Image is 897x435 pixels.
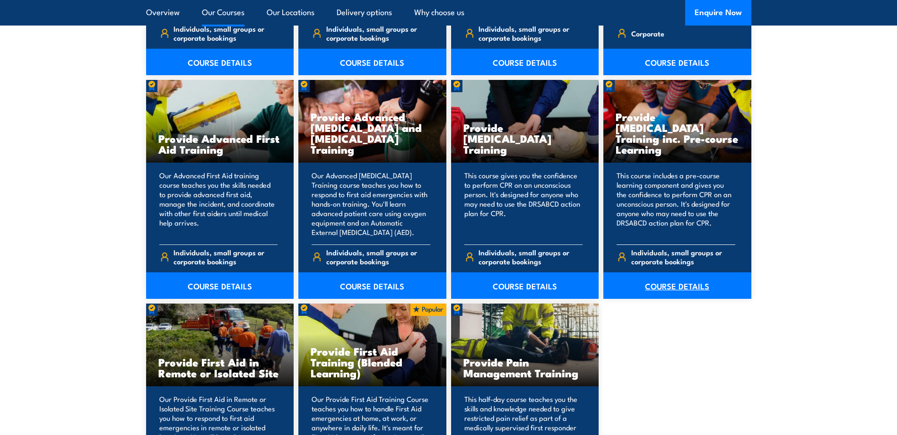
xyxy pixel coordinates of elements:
[298,49,446,75] a: COURSE DETAILS
[479,24,583,42] span: Individuals, small groups or corporate bookings
[174,24,278,42] span: Individuals, small groups or corporate bookings
[479,248,583,266] span: Individuals, small groups or corporate bookings
[464,171,583,237] p: This course gives you the confidence to perform CPR on an unconscious person. It's designed for a...
[617,171,735,237] p: This course includes a pre-course learning component and gives you the confidence to perform CPR ...
[326,24,430,42] span: Individuals, small groups or corporate bookings
[631,26,664,41] span: Corporate
[298,272,446,299] a: COURSE DETAILS
[463,122,587,155] h3: Provide [MEDICAL_DATA] Training
[463,357,587,378] h3: Provide Pain Management Training
[311,111,434,155] h3: Provide Advanced [MEDICAL_DATA] and [MEDICAL_DATA] Training
[631,248,735,266] span: Individuals, small groups or corporate bookings
[451,272,599,299] a: COURSE DETAILS
[174,248,278,266] span: Individuals, small groups or corporate bookings
[326,248,430,266] span: Individuals, small groups or corporate bookings
[451,49,599,75] a: COURSE DETAILS
[603,272,751,299] a: COURSE DETAILS
[311,346,434,378] h3: Provide First Aid Training (Blended Learning)
[146,49,294,75] a: COURSE DETAILS
[146,272,294,299] a: COURSE DETAILS
[616,111,739,155] h3: Provide [MEDICAL_DATA] Training inc. Pre-course Learning
[159,171,278,237] p: Our Advanced First Aid training course teaches you the skills needed to provide advanced first ai...
[603,49,751,75] a: COURSE DETAILS
[158,133,282,155] h3: Provide Advanced First Aid Training
[312,171,430,237] p: Our Advanced [MEDICAL_DATA] Training course teaches you how to respond to first aid emergencies w...
[158,357,282,378] h3: Provide First Aid in Remote or Isolated Site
